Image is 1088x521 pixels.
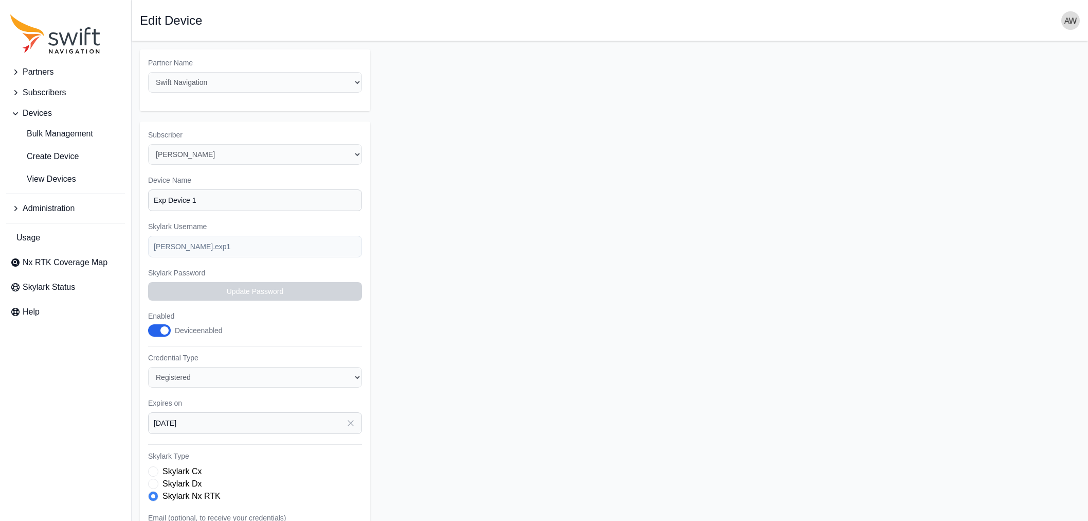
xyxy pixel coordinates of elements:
h1: Edit Device [140,14,202,27]
span: Devices [23,107,52,119]
label: Skylark Nx RTK [162,490,221,502]
a: Nx RTK Coverage Map [6,252,125,273]
label: Expires on [148,398,362,408]
span: Skylark Status [23,281,75,293]
span: Partners [23,66,53,78]
button: Devices [6,103,125,124]
label: Skylark Type [148,451,362,461]
a: Create Device [6,146,125,167]
button: Administration [6,198,125,219]
a: Usage [6,228,125,248]
label: Skylark Password [148,268,362,278]
span: Nx RTK Coverage Map [23,256,107,269]
button: Partners [6,62,125,82]
label: Skylark Cx [162,465,202,478]
label: Device Name [148,175,362,185]
input: YYYY-MM-DD [148,412,362,434]
span: Bulk Management [10,128,93,140]
button: Update Password [148,282,362,301]
input: Device #01 [148,189,362,211]
label: Subscriber [148,130,362,140]
a: Help [6,302,125,322]
img: user photo [1061,11,1080,30]
span: Help [23,306,40,318]
a: Skylark Status [6,277,125,298]
select: Subscriber [148,144,362,165]
select: Partner Name [148,72,362,93]
span: Create Device [10,150,79,163]
label: Credential Type [148,353,362,363]
div: Skylark Type [148,465,362,502]
a: Bulk Management [6,124,125,144]
span: Usage [16,232,40,244]
span: View Devices [10,173,76,185]
div: Device enabled [175,325,223,336]
label: Skylark Username [148,221,362,232]
span: Administration [23,202,75,215]
input: example-user [148,236,362,257]
button: Subscribers [6,82,125,103]
label: Partner Name [148,58,362,68]
a: View Devices [6,169,125,189]
label: Skylark Dx [162,478,202,490]
span: Subscribers [23,86,66,99]
label: Enabled [148,311,233,321]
